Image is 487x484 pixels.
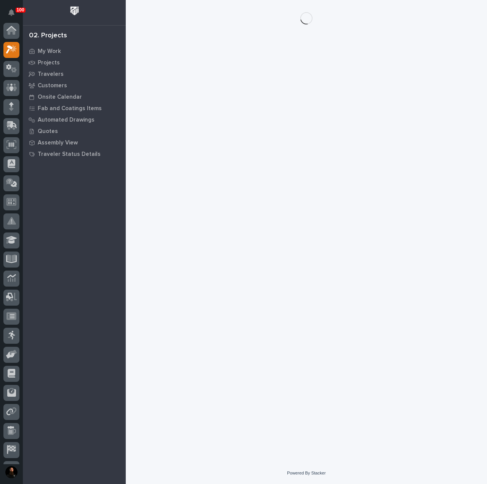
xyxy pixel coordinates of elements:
a: Quotes [23,125,126,137]
a: Powered By Stacker [287,471,325,475]
p: Projects [38,59,60,66]
p: Automated Drawings [38,117,95,123]
p: Quotes [38,128,58,135]
p: 100 [17,7,24,13]
a: My Work [23,45,126,57]
a: Customers [23,80,126,91]
img: Workspace Logo [67,4,82,18]
p: Fab and Coatings Items [38,105,102,112]
div: Notifications100 [10,9,19,21]
a: Automated Drawings [23,114,126,125]
button: Notifications [3,5,19,21]
a: Traveler Status Details [23,148,126,160]
a: Onsite Calendar [23,91,126,103]
div: 02. Projects [29,32,67,40]
a: Travelers [23,68,126,80]
button: users-avatar [3,464,19,480]
a: Assembly View [23,137,126,148]
a: Fab and Coatings Items [23,103,126,114]
a: Projects [23,57,126,68]
p: Traveler Status Details [38,151,101,158]
p: Onsite Calendar [38,94,82,101]
p: Customers [38,82,67,89]
p: Assembly View [38,139,78,146]
p: My Work [38,48,61,55]
p: Travelers [38,71,64,78]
